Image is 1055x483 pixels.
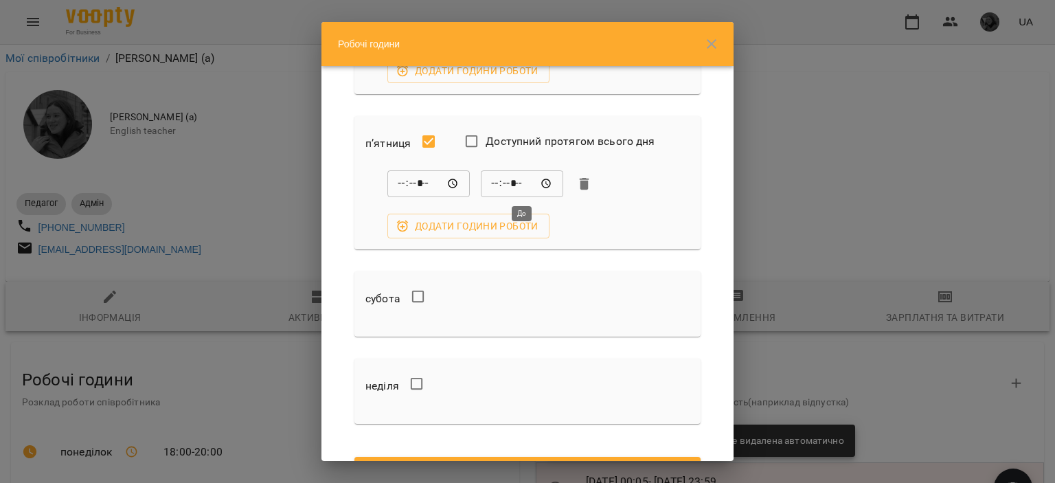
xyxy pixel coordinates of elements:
span: Додати години роботи [398,63,538,79]
span: Додати години роботи [398,218,538,234]
h6: п’ятниця [365,134,411,153]
button: Додати години роботи [387,58,549,83]
button: Видалити [574,174,595,194]
span: Доступний протягом всього дня [486,133,655,150]
div: Робочі години [321,22,734,66]
h6: субота [365,289,400,308]
h6: неділя [365,377,399,396]
div: Від [387,170,470,198]
button: Додати години роботи [387,214,549,238]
